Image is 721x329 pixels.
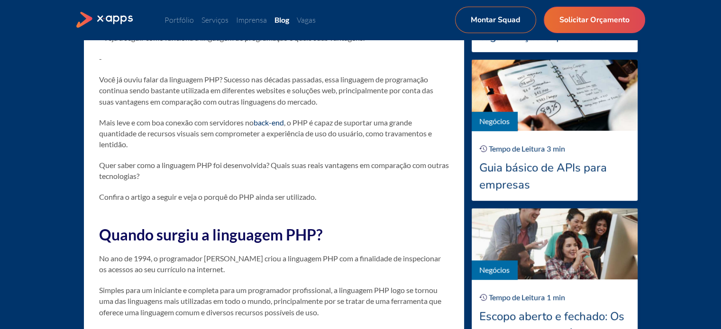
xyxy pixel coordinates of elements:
div: min [553,292,565,303]
a: Negócios [479,116,510,125]
p: Você já ouviu falar da linguagem PHP? Sucesso nas décadas passadas, essa linguagem de programação... [99,74,449,107]
p: No ano de 1994, o programador [PERSON_NAME] criou a linguagem PHP com a finalidade de inspecionar... [99,253,449,275]
a: Solicitar Orçamento [544,7,645,33]
a: Tempo de Leitura3minGuia básico de APIs para empresas [472,131,638,201]
a: back-end [254,118,284,127]
div: 1 [547,292,551,303]
p: Mais leve e com boa conexão com servidores no , o PHP é capaz de suportar uma grande quantidade d... [99,117,449,150]
a: Negócios [479,265,510,274]
a: Vagas [297,15,316,25]
a: Imprensa [236,15,267,25]
div: Tempo de Leitura [489,292,545,303]
a: Portfólio [164,15,194,25]
div: 3 [547,143,551,154]
div: Tempo de Leitura [489,143,545,154]
div: Guia básico de APIs para empresas [479,159,630,193]
p: - [99,53,449,64]
p: Simples para um iniciante e completa para um programador profissional, a linguagem PHP logo se to... [99,285,449,318]
a: Blog [274,15,289,24]
div: min [553,143,565,154]
strong: Quando surgiu a linguagem PHP? [99,225,322,244]
a: Serviços [201,15,228,25]
a: Montar Squad [455,7,536,33]
p: Confira o artigo a seguir e veja o porquê do PHP ainda ser utilizado. [99,191,449,202]
p: Quer saber como a linguagem PHP foi desenvolvida? Quais suas reais vantagens em comparação com ou... [99,160,449,181]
